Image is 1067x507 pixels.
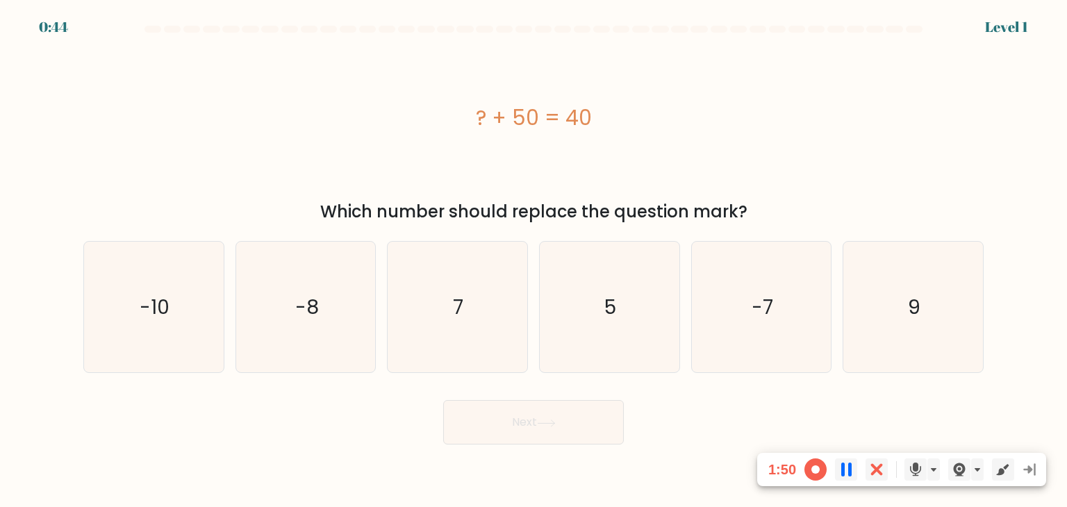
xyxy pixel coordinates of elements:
[39,17,68,38] div: 0:44
[443,400,624,444] button: Next
[92,199,975,224] div: Which number should replace the question mark?
[454,293,464,321] text: 7
[908,293,920,321] text: 9
[83,102,984,133] div: ? + 50 = 40
[605,293,617,321] text: 5
[752,293,773,321] text: -7
[295,293,319,321] text: -8
[985,17,1028,38] div: Level 1
[140,293,170,321] text: -10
